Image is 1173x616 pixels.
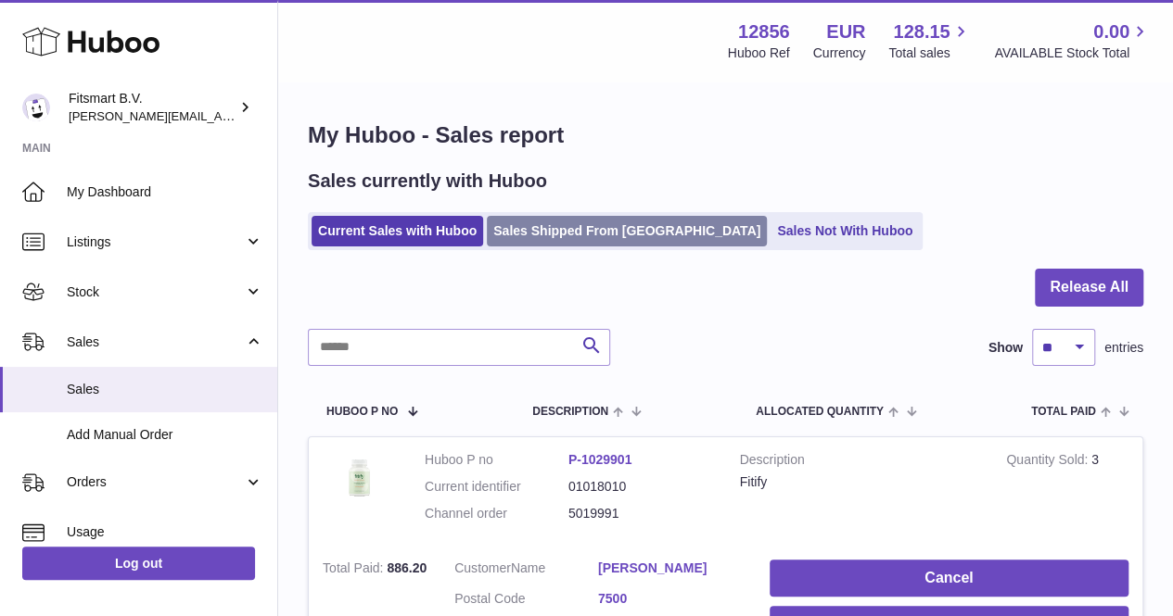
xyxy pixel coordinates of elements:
[67,426,263,444] span: Add Manual Order
[454,560,511,575] span: Customer
[994,44,1151,62] span: AVAILABLE Stock Total
[67,473,244,491] span: Orders
[308,120,1143,150] h1: My Huboo - Sales report
[67,283,244,301] span: Stock
[1104,339,1143,357] span: entries
[992,437,1142,546] td: 3
[323,560,387,580] strong: Total Paid
[598,590,742,608] a: 7500
[387,560,427,575] span: 886.20
[425,451,568,469] dt: Huboo P no
[598,559,742,577] a: [PERSON_NAME]
[568,452,632,467] a: P-1029901
[487,216,767,246] a: Sales Shipped From [GEOGRAPHIC_DATA]
[740,473,979,491] div: Fitify
[22,547,255,580] a: Log out
[67,523,263,541] span: Usage
[454,590,598,612] dt: Postal Code
[826,19,865,44] strong: EUR
[738,19,790,44] strong: 12856
[568,505,712,522] dd: 5019991
[1031,406,1096,418] span: Total paid
[308,169,547,194] h2: Sales currently with Huboo
[756,406,884,418] span: ALLOCATED Quantity
[728,44,790,62] div: Huboo Ref
[67,183,263,201] span: My Dashboard
[740,451,979,473] strong: Description
[568,478,712,496] dd: 01018010
[22,94,50,121] img: jonathan@leaderoo.com
[1035,269,1143,307] button: Release All
[67,333,244,351] span: Sales
[425,505,568,522] dt: Channel order
[893,19,950,44] span: 128.15
[323,451,397,504] img: 128561739542540.png
[813,44,866,62] div: Currency
[988,339,1023,357] label: Show
[770,559,1128,597] button: Cancel
[67,381,263,398] span: Sales
[771,216,919,246] a: Sales Not With Huboo
[69,90,236,125] div: Fitsmart B.V.
[888,44,971,62] span: Total sales
[312,216,483,246] a: Current Sales with Huboo
[67,233,244,251] span: Listings
[326,406,398,418] span: Huboo P no
[425,478,568,496] dt: Current identifier
[1006,452,1091,471] strong: Quantity Sold
[454,559,598,582] dt: Name
[1093,19,1129,44] span: 0.00
[888,19,971,62] a: 128.15 Total sales
[69,108,372,123] span: [PERSON_NAME][EMAIL_ADDRESS][DOMAIN_NAME]
[994,19,1151,62] a: 0.00 AVAILABLE Stock Total
[532,406,608,418] span: Description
